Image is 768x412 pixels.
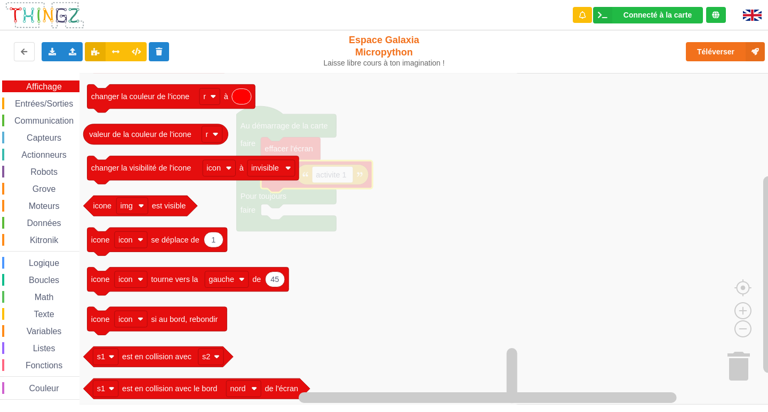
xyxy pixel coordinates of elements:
[239,164,244,172] text: à
[97,384,105,393] text: s1
[209,275,234,284] text: gauche
[121,201,133,210] text: img
[118,315,133,324] text: icon
[91,315,110,324] text: icone
[91,275,110,284] text: icone
[91,236,110,244] text: icone
[26,219,63,228] span: Données
[25,82,63,91] span: Affichage
[28,236,60,245] span: Kitronik
[686,42,765,61] button: Téléverser
[122,384,217,393] text: est en collision avec le bord
[203,92,206,101] text: r
[224,92,229,101] text: à
[24,361,64,370] span: Fonctions
[91,164,191,172] text: changer la visibilité de l'icone
[251,164,279,172] text: invisible
[118,236,133,244] text: icon
[265,384,299,393] text: de l'écran
[230,384,246,393] text: nord
[31,184,58,193] span: Grove
[206,164,221,172] text: icon
[252,275,261,284] text: de
[33,293,55,302] span: Math
[211,236,215,244] text: 1
[118,275,133,284] text: icon
[32,310,55,319] span: Texte
[270,275,279,284] text: 45
[202,352,210,361] text: s2
[593,7,703,23] div: Ta base fonctionne bien !
[151,236,199,244] text: se déplace de
[151,275,198,284] text: tourne vers la
[20,150,68,159] span: Actionneurs
[31,344,57,353] span: Listes
[13,99,75,108] span: Entrées/Sorties
[319,34,450,68] div: Espace Galaxia Micropython
[27,258,61,268] span: Logique
[743,10,762,21] img: gb.png
[151,315,218,324] text: si au bord, rebondir
[27,201,61,211] span: Moteurs
[27,276,61,285] span: Boucles
[89,130,191,139] text: valeur de la couleur de l'icone
[25,327,63,336] span: Variables
[623,11,692,19] div: Connecté à la carte
[319,59,450,68] div: Laisse libre cours à ton imagination !
[28,384,61,393] span: Couleur
[122,352,191,361] text: est en collision avec
[706,7,726,23] div: Tu es connecté au serveur de création de Thingz
[25,133,63,142] span: Capteurs
[91,92,189,101] text: changer la couleur de l'icone
[93,201,111,210] text: icone
[13,116,75,125] span: Communication
[152,201,186,210] text: est visible
[97,352,105,361] text: s1
[206,130,209,139] text: r
[29,167,59,176] span: Robots
[5,1,85,29] img: thingz_logo.png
